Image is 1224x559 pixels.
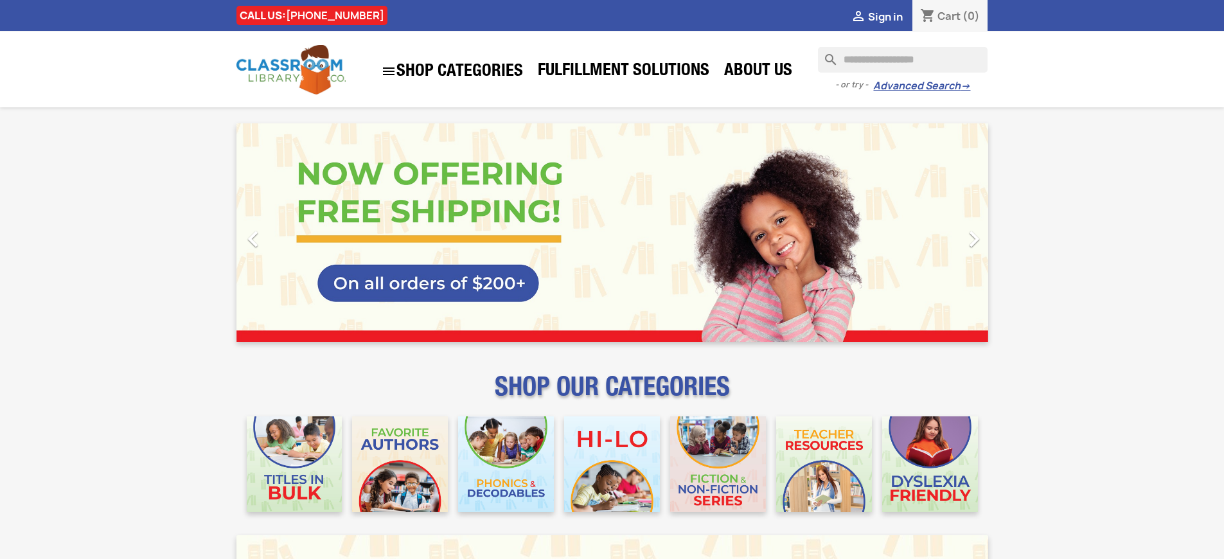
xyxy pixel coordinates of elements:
[236,45,346,94] img: Classroom Library Company
[875,123,988,342] a: Next
[818,47,833,62] i: search
[247,416,342,512] img: CLC_Bulk_Mobile.jpg
[286,8,384,22] a: [PHONE_NUMBER]
[868,10,903,24] span: Sign in
[958,223,990,255] i: 
[937,9,961,23] span: Cart
[670,416,766,512] img: CLC_Fiction_Nonfiction_Mobile.jpg
[381,64,396,79] i: 
[851,10,903,24] a:  Sign in
[835,78,873,91] span: - or try -
[718,59,799,85] a: About Us
[236,123,988,342] ul: Carousel container
[882,416,978,512] img: CLC_Dyslexia_Mobile.jpg
[776,416,872,512] img: CLC_Teacher_Resources_Mobile.jpg
[237,223,269,255] i: 
[920,9,936,24] i: shopping_cart
[236,383,988,406] p: SHOP OUR CATEGORIES
[961,80,970,93] span: →
[375,57,529,85] a: SHOP CATEGORIES
[962,9,980,23] span: (0)
[851,10,866,25] i: 
[352,416,448,512] img: CLC_Favorite_Authors_Mobile.jpg
[236,6,387,25] div: CALL US:
[873,80,970,93] a: Advanced Search→
[564,416,660,512] img: CLC_HiLo_Mobile.jpg
[236,123,350,342] a: Previous
[531,59,716,85] a: Fulfillment Solutions
[818,47,988,73] input: Search
[458,416,554,512] img: CLC_Phonics_And_Decodables_Mobile.jpg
